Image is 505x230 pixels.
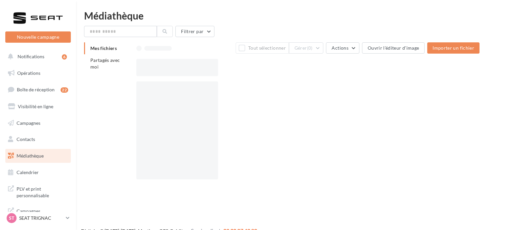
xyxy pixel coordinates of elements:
[433,45,474,51] span: Importer un fichier
[18,54,44,59] span: Notifications
[4,132,72,146] a: Contacts
[5,212,71,224] a: ST SEAT TRIGNAC
[17,87,55,92] span: Boîte de réception
[62,54,67,60] div: 6
[4,182,72,201] a: PLV et print personnalisable
[17,184,68,199] span: PLV et print personnalisable
[4,204,72,223] a: Campagnes DataOnDemand
[90,45,117,51] span: Mes fichiers
[84,11,497,21] div: Médiathèque
[9,215,14,221] span: ST
[236,42,289,54] button: Tout sélectionner
[4,82,72,97] a: Boîte de réception22
[17,169,39,175] span: Calendrier
[19,215,63,221] p: SEAT TRIGNAC
[362,42,425,54] button: Ouvrir l'éditeur d'image
[17,120,40,125] span: Campagnes
[326,42,359,54] button: Actions
[18,104,53,109] span: Visibilité en ligne
[427,42,480,54] button: Importer un fichier
[90,57,120,69] span: Partagés avec moi
[175,26,214,37] button: Filtrer par
[4,116,72,130] a: Campagnes
[4,100,72,114] a: Visibilité en ligne
[17,207,68,221] span: Campagnes DataOnDemand
[61,87,68,93] div: 22
[4,149,72,163] a: Médiathèque
[4,66,72,80] a: Opérations
[17,153,44,159] span: Médiathèque
[4,50,69,64] button: Notifications 6
[289,42,324,54] button: Gérer(0)
[332,45,348,51] span: Actions
[307,45,313,51] span: (0)
[17,70,40,76] span: Opérations
[5,31,71,43] button: Nouvelle campagne
[17,136,35,142] span: Contacts
[4,165,72,179] a: Calendrier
